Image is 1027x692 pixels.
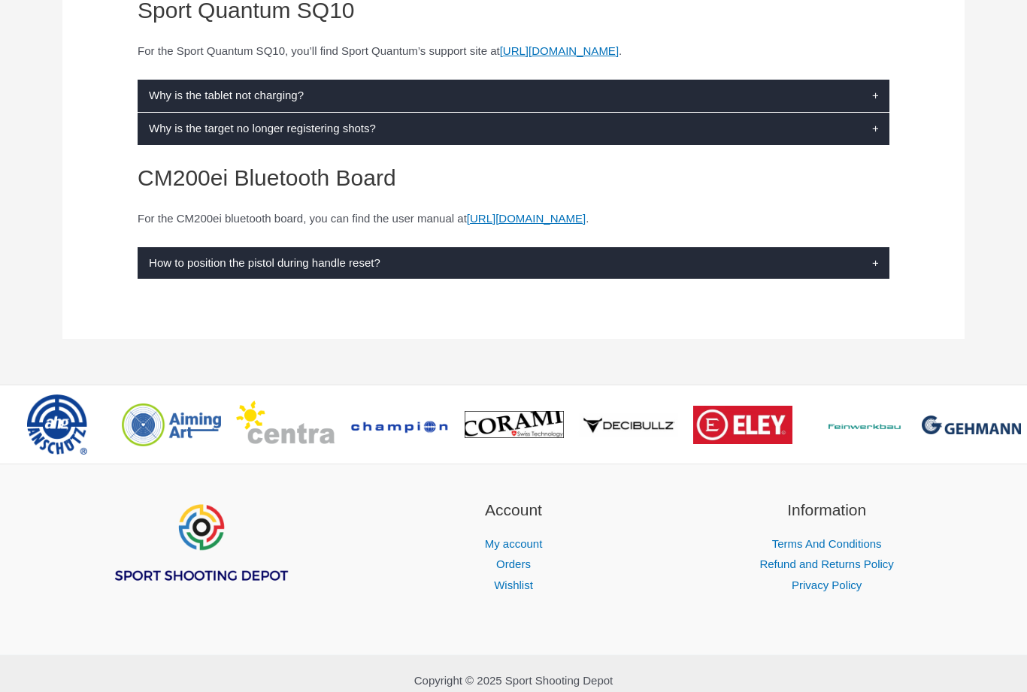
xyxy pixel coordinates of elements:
[772,537,882,550] a: Terms And Conditions
[689,533,965,597] nav: Information
[138,208,889,229] p: For the CM200ei bluetooth board, you can find the user manual at .
[376,498,652,596] aside: Footer Widget 2
[138,163,889,192] h2: CM200ei Bluetooth Board
[494,579,533,591] a: Wishlist
[689,498,965,522] h2: Information
[138,41,889,62] p: For the Sport Quantum SQ10, you’ll find Sport Quantum’s support site at .
[62,670,965,691] p: Copyright © 2025 Sport Shooting Depot
[138,247,889,280] label: How to position the pistol during handle reset?
[376,498,652,522] h2: Account
[376,533,652,597] nav: Account
[485,537,543,550] a: My account
[759,558,893,570] a: Refund and Returns Policy
[62,498,338,620] aside: Footer Widget 1
[693,406,792,444] img: brand logo
[792,579,862,591] a: Privacy Policy
[138,113,889,145] label: Why is the target no longer registering shots?
[689,498,965,596] aside: Footer Widget 3
[138,80,889,112] label: Why is the tablet not charging?
[467,212,586,225] a: [URL][DOMAIN_NAME]
[496,558,531,570] a: Orders
[500,44,619,57] a: [URL][DOMAIN_NAME]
